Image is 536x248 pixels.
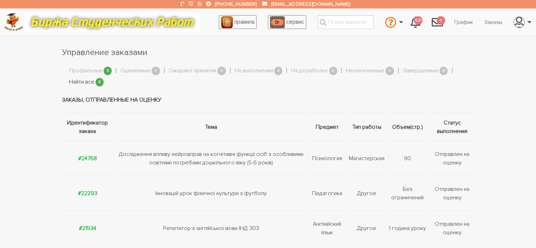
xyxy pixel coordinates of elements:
[121,66,150,75] a: Оцененные
[69,66,103,75] a: Профильные
[79,225,96,232] a: #21534
[69,78,94,87] a: Найти все
[403,66,438,75] a: Завершенные
[115,141,307,176] td: Дослідження впливу нейровправ на когнітивні функції осіб з особливими освітніми потребами дошкіль...
[270,16,285,28] img: play_icon-49f7f135c9dc9a03216cfdbccbe1e3994649169d890fb554cedf0eac35a01ba8.png
[329,67,338,75] span: 0
[78,155,97,162] a: #24768
[386,211,428,246] td: 1 година уроку
[347,141,386,176] td: Магистерская
[234,18,254,25] span: правила
[291,66,328,75] a: На доработке
[386,67,394,75] span: 0
[235,66,273,75] a: На выполнении
[307,113,347,141] th: Предмет
[414,16,423,25] span: 521
[78,190,97,197] a: #22293
[307,176,347,211] td: Педагогика
[347,113,386,141] th: Тип работы
[115,113,307,141] th: Тема
[386,113,428,141] th: Объем(стр.)
[274,67,283,75] span: 0
[271,1,350,7] a: [EMAIL_ADDRESS][DOMAIN_NAME]
[386,176,428,211] td: Без ограничений
[437,16,445,25] span: 0
[215,1,257,7] a: [PHONE_NUMBER]
[429,211,474,246] td: Отправлен на оценку
[429,141,474,176] td: Отправлен на оценку
[429,176,474,211] td: Отправлен на оценку
[219,15,257,29] a: правила
[104,67,112,75] span: 3
[449,16,479,29] a: График
[62,47,474,59] h1: Управление заказами
[439,67,448,75] span: 21
[318,15,374,29] input: Поиск заказов
[62,113,115,141] th: Идентификатор заказа
[115,176,307,211] td: Інновацій урок фізичної культури з футболу
[221,16,233,28] img: agreement_icon-feca34a61ba7f3d1581b08bc946b2ec1ccb426f67415f344566775c155b7f62c.png
[346,66,384,75] a: Неоплаченные
[217,67,226,75] span: 0
[307,211,347,246] td: Английский язык
[286,18,304,25] span: сервис
[4,13,23,31] img: logo-c4363faeb99b52c628a42810ed6dfb4293a56d4e4775eb116515dfe7f33672af.png
[429,113,474,141] th: Статус выполнения
[426,13,449,32] a: 0
[405,13,426,32] a: 521
[152,67,160,75] span: 1
[24,12,201,32] img: motto-12e01f5a76059d5f6a28199ef077b1f78e012cfde436ab5cf1d4517935686d32.gif
[268,15,306,29] a: сервис
[347,176,386,211] td: Другое
[96,78,104,87] span: 8
[479,16,508,29] a: Заказы
[386,141,428,176] td: 90
[347,211,386,246] td: Другое
[62,87,474,113] td: Заказы, отправленные на оценку
[115,211,307,246] td: Репетитор з англійської мови ІНД 303
[307,141,347,176] td: Психология
[169,66,216,75] a: Ожидают принятия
